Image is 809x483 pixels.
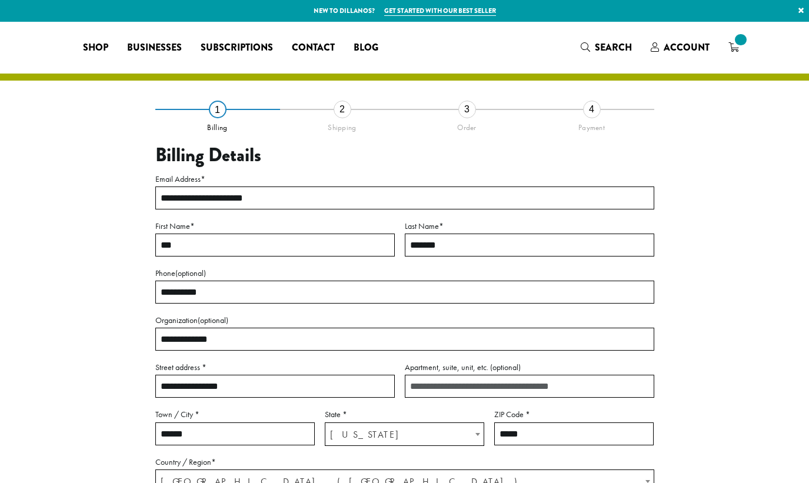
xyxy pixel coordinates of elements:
[155,407,315,422] label: Town / City
[530,118,654,132] div: Payment
[494,407,654,422] label: ZIP Code
[127,41,182,55] span: Businesses
[458,101,476,118] div: 3
[325,422,484,446] span: State
[155,360,395,375] label: Street address
[175,268,206,278] span: (optional)
[334,101,351,118] div: 2
[490,362,521,372] span: (optional)
[155,118,280,132] div: Billing
[209,101,227,118] div: 1
[280,118,405,132] div: Shipping
[384,6,496,16] a: Get started with our best seller
[83,41,108,55] span: Shop
[325,407,484,422] label: State
[405,219,654,234] label: Last Name
[595,41,632,54] span: Search
[583,101,601,118] div: 4
[155,313,654,328] label: Organization
[74,38,118,57] a: Shop
[155,172,654,186] label: Email Address
[325,423,484,446] span: Illinois
[155,144,654,166] h3: Billing Details
[155,219,395,234] label: First Name
[201,41,273,55] span: Subscriptions
[664,41,710,54] span: Account
[292,41,335,55] span: Contact
[198,315,228,325] span: (optional)
[354,41,378,55] span: Blog
[405,118,530,132] div: Order
[571,38,641,57] a: Search
[405,360,654,375] label: Apartment, suite, unit, etc.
